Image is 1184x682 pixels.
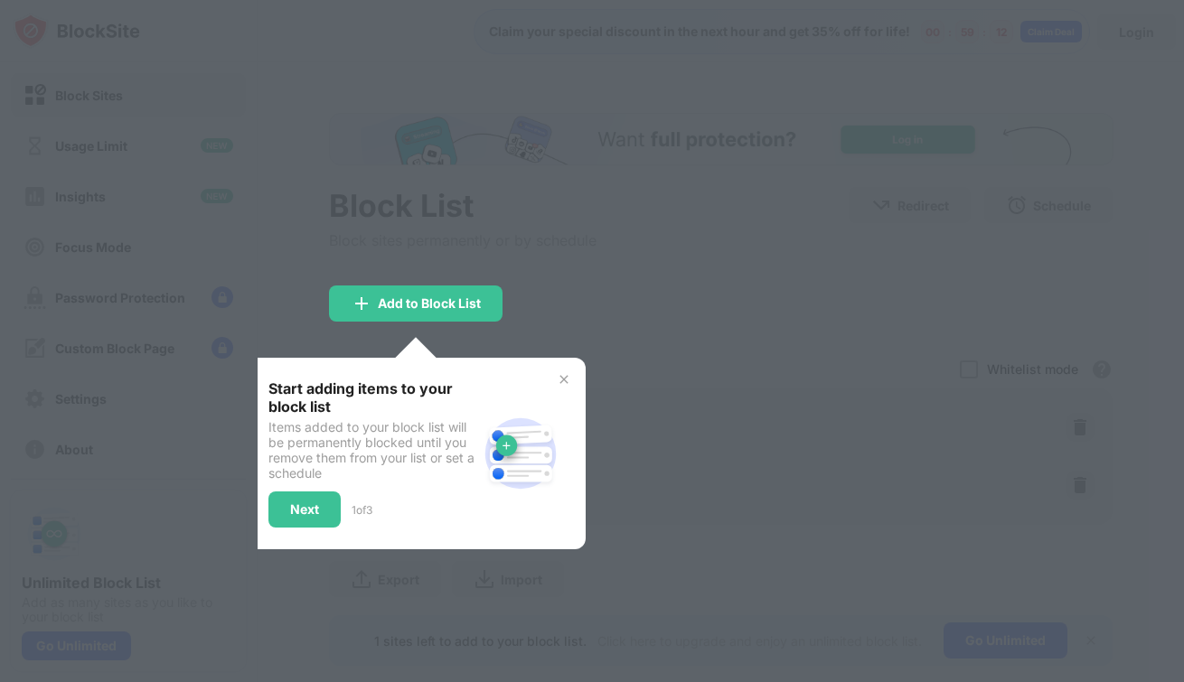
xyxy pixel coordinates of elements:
[557,372,571,387] img: x-button.svg
[352,503,372,517] div: 1 of 3
[477,410,564,497] img: block-site.svg
[378,296,481,311] div: Add to Block List
[268,379,477,416] div: Start adding items to your block list
[290,502,319,517] div: Next
[268,419,477,481] div: Items added to your block list will be permanently blocked until you remove them from your list o...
